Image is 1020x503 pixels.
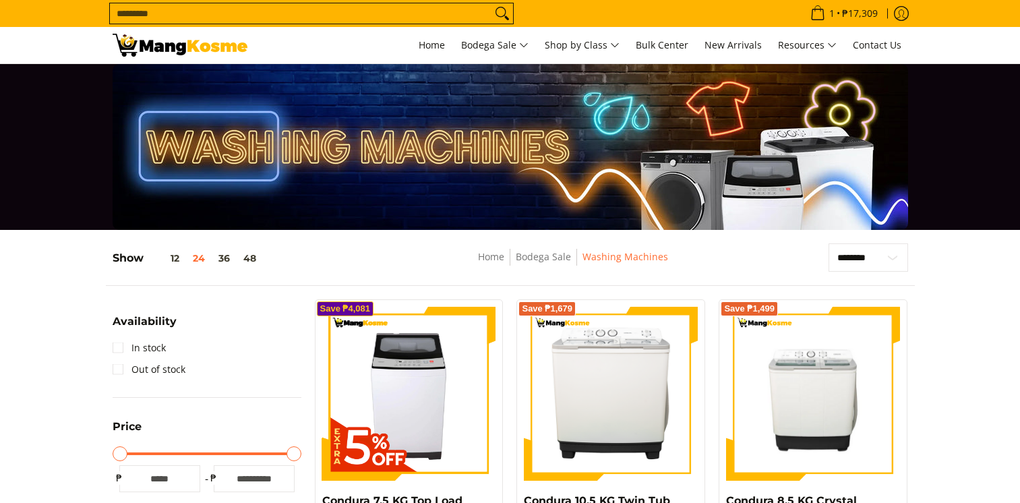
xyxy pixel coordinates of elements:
span: • [806,6,882,21]
a: Contact Us [846,27,908,63]
button: 12 [144,253,186,264]
span: Home [419,38,445,51]
summary: Open [113,316,177,337]
span: Resources [778,37,837,54]
a: Resources [771,27,843,63]
img: Washing Machines l Mang Kosme: Home Appliances Warehouse Sale Partner [113,34,247,57]
a: Bulk Center [629,27,695,63]
a: New Arrivals [698,27,769,63]
a: Home [478,250,504,263]
button: 24 [186,253,212,264]
span: Price [113,421,142,432]
span: Save ₱1,499 [724,305,775,313]
h5: Show [113,251,263,265]
nav: Breadcrumbs [380,249,766,279]
span: Shop by Class [545,37,620,54]
a: In stock [113,337,166,359]
span: ₱ [207,471,220,485]
a: Washing Machines [582,250,668,263]
a: Bodega Sale [454,27,535,63]
span: Contact Us [853,38,901,51]
span: New Arrivals [704,38,762,51]
a: Home [412,27,452,63]
span: Bodega Sale [461,37,529,54]
a: Bodega Sale [516,250,571,263]
span: Availability [113,316,177,327]
a: Shop by Class [538,27,626,63]
img: Condura 7.5 KG Top Load Non-Inverter Washing Machine (Class A) [322,307,496,481]
summary: Open [113,421,142,442]
img: Condura 10.5 KG Twin Tub Washing Machine (Premium) [524,307,698,481]
a: Out of stock [113,359,185,380]
span: 1 [827,9,837,18]
button: Search [491,3,513,24]
span: ₱ [113,471,126,485]
nav: Main Menu [261,27,908,63]
span: Bulk Center [636,38,688,51]
span: Save ₱1,679 [522,305,572,313]
span: Save ₱4,081 [320,305,371,313]
button: 36 [212,253,237,264]
button: 48 [237,253,263,264]
img: Condura 8.5 KG Crystal Lid, Twin Tub Washing Machine (Premium) [726,309,900,479]
span: ₱17,309 [840,9,880,18]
